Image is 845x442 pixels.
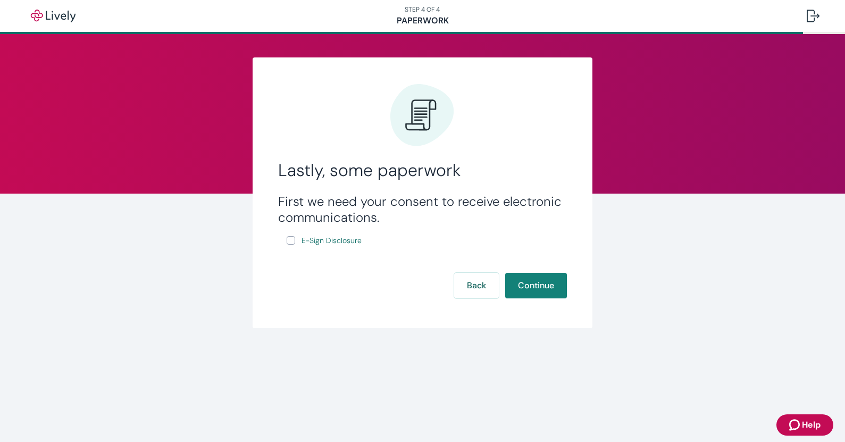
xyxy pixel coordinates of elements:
[302,235,362,246] span: E-Sign Disclosure
[278,160,567,181] h2: Lastly, some paperwork
[454,273,499,298] button: Back
[798,3,828,29] button: Log out
[505,273,567,298] button: Continue
[802,419,821,431] span: Help
[299,234,364,247] a: e-sign disclosure document
[776,414,833,436] button: Zendesk support iconHelp
[278,194,567,226] h3: First we need your consent to receive electronic communications.
[23,10,83,22] img: Lively
[789,419,802,431] svg: Zendesk support icon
